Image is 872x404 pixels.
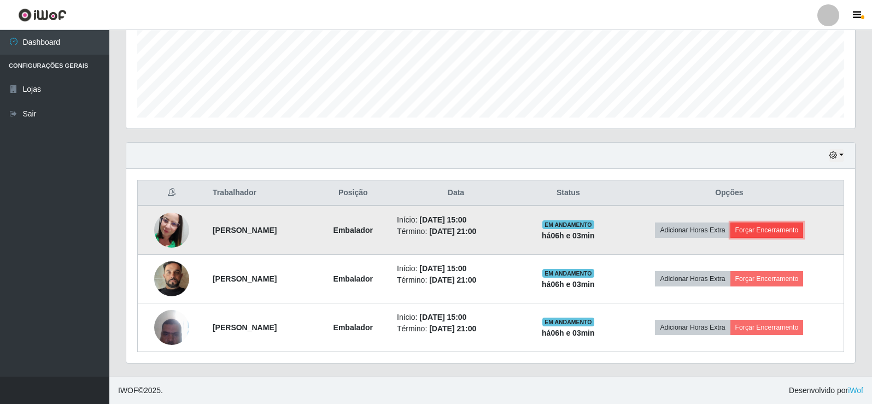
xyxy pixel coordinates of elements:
[615,180,844,206] th: Opções
[397,274,515,286] li: Término:
[213,274,277,283] strong: [PERSON_NAME]
[655,271,730,286] button: Adicionar Horas Extra
[542,280,595,289] strong: há 06 h e 03 min
[397,226,515,237] li: Término:
[429,227,476,236] time: [DATE] 21:00
[118,386,138,395] span: IWOF
[18,8,67,22] img: CoreUI Logo
[655,223,730,238] button: Adicionar Horas Extra
[429,324,476,333] time: [DATE] 21:00
[333,274,373,283] strong: Embalador
[655,320,730,335] button: Adicionar Horas Extra
[522,180,615,206] th: Status
[333,323,373,332] strong: Embalador
[542,329,595,337] strong: há 06 h e 03 min
[397,214,515,226] li: Início:
[429,276,476,284] time: [DATE] 21:00
[730,271,804,286] button: Forçar Encerramento
[206,180,316,206] th: Trabalhador
[848,386,863,395] a: iWof
[542,269,594,278] span: EM ANDAMENTO
[730,223,804,238] button: Forçar Encerramento
[542,231,595,240] strong: há 06 h e 03 min
[397,312,515,323] li: Início:
[154,199,189,261] img: 1691680846628.jpeg
[213,226,277,235] strong: [PERSON_NAME]
[154,248,189,310] img: 1732360371404.jpeg
[315,180,390,206] th: Posição
[397,263,515,274] li: Início:
[118,385,163,396] span: © 2025 .
[419,215,466,224] time: [DATE] 15:00
[213,323,277,332] strong: [PERSON_NAME]
[154,304,189,350] img: 1722619557508.jpeg
[542,318,594,326] span: EM ANDAMENTO
[333,226,373,235] strong: Embalador
[542,220,594,229] span: EM ANDAMENTO
[789,385,863,396] span: Desenvolvido por
[730,320,804,335] button: Forçar Encerramento
[390,180,522,206] th: Data
[397,323,515,335] li: Término:
[419,264,466,273] time: [DATE] 15:00
[419,313,466,321] time: [DATE] 15:00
